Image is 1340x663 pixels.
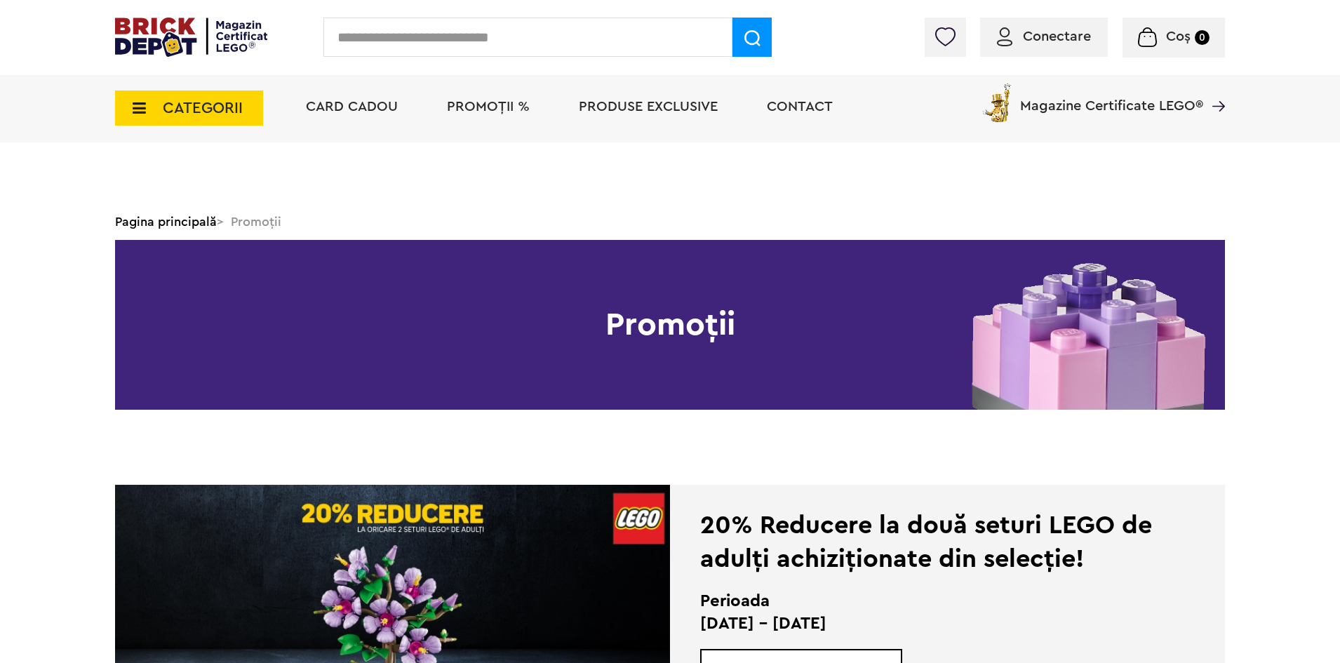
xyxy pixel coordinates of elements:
[997,29,1091,43] a: Conectare
[579,100,718,114] a: Produse exclusive
[163,100,243,116] span: CATEGORII
[700,612,1155,635] p: [DATE] - [DATE]
[1166,29,1191,43] span: Coș
[1023,29,1091,43] span: Conectare
[1203,81,1225,95] a: Magazine Certificate LEGO®
[115,215,217,228] a: Pagina principală
[1020,81,1203,113] span: Magazine Certificate LEGO®
[447,100,530,114] a: PROMOȚII %
[115,240,1225,410] h1: Promoții
[1195,30,1210,45] small: 0
[767,100,833,114] a: Contact
[306,100,398,114] a: Card Cadou
[700,590,1155,612] h2: Perioada
[700,509,1155,576] div: 20% Reducere la două seturi LEGO de adulți achiziționate din selecție!
[115,203,1225,240] div: > Promoții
